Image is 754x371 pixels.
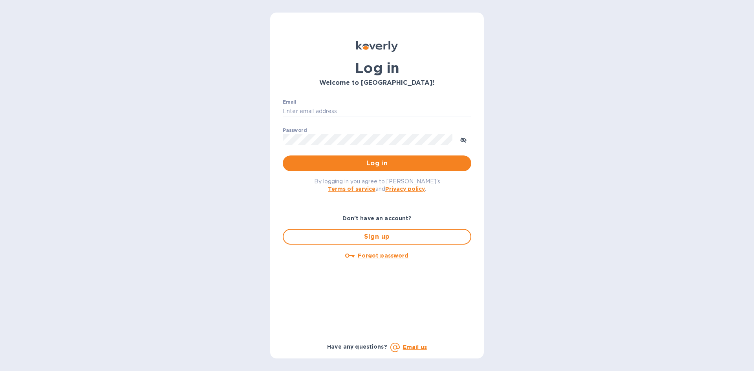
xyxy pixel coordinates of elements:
[403,344,427,350] a: Email us
[283,106,471,117] input: Enter email address
[283,60,471,76] h1: Log in
[314,178,440,192] span: By logging in you agree to [PERSON_NAME]'s and .
[385,186,425,192] a: Privacy policy
[456,132,471,147] button: toggle password visibility
[328,186,375,192] a: Terms of service
[356,41,398,52] img: Koverly
[327,344,387,350] b: Have any questions?
[290,232,464,241] span: Sign up
[283,155,471,171] button: Log in
[289,159,465,168] span: Log in
[283,128,307,133] label: Password
[283,79,471,87] h3: Welcome to [GEOGRAPHIC_DATA]!
[283,100,296,104] label: Email
[283,229,471,245] button: Sign up
[342,215,412,221] b: Don't have an account?
[358,252,408,259] u: Forgot password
